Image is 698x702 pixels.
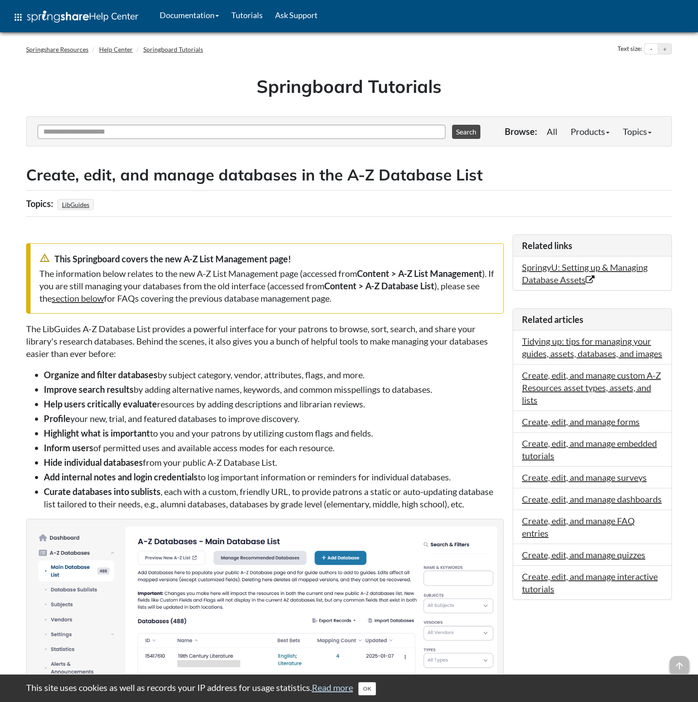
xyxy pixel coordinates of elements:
li: by subject category, vendor, attributes, flags, and more. [44,368,504,381]
div: This site uses cookies as well as records your IP address for usage statistics. [17,681,681,695]
h2: Create, edit, and manage databases in the A-Z Database List [26,164,672,186]
a: section below [52,293,104,303]
li: your new, trial, and featured databases to improve discovery. [44,412,504,425]
strong: Highlight what is important [44,428,150,438]
strong: Content > A-Z List Management [357,268,482,279]
strong: Add internal notes and login credentials [44,472,198,482]
img: Springshare [27,11,89,23]
a: Ask Support [269,4,324,26]
button: Decrease text size [644,44,658,54]
span: Help Center [89,10,138,22]
div: This Springboard covers the new A-Z List Management page! [39,253,495,265]
div: Text size: [616,43,644,55]
li: of permitted uses and available access modes for each resource. [44,441,504,454]
a: Springboard Tutorials [143,46,203,53]
strong: Help users critically evaluate [44,399,157,409]
strong: Content > A-Z Database List [324,280,434,291]
button: Search [452,125,480,139]
span: apps [13,12,23,23]
strong: Organize and filter databases [44,369,157,380]
a: Products [564,123,616,140]
a: SpringyU: Setting up & Managing Database Assets [522,262,648,285]
span: arrow_upward [670,656,689,675]
li: by adding alternative names, keywords, and common misspellings to databases. [44,383,504,395]
a: Create, edit, and manage surveys [522,472,647,483]
div: Topics: [26,195,55,212]
li: from your public A-Z Database List. [44,456,504,468]
strong: Inform users [44,442,93,453]
a: Help Center [99,46,133,53]
a: apps Help Center [7,4,145,31]
a: arrow_upward [670,657,689,667]
a: Read more [312,682,353,693]
a: Create, edit, and manage quizzes [522,549,645,560]
strong: Improve search results [44,384,134,395]
a: Create, edit, and manage custom A-Z Resources asset types, assets, and lists [522,370,661,405]
p: Browse: [505,125,537,138]
span: Related links [522,240,572,251]
a: Tutorials [225,4,269,26]
a: Create, edit, and manage embedded tutorials [522,438,657,461]
a: Create, edit, and manage dashboards [522,494,662,504]
a: Create, edit, and manage FAQ entries [522,515,635,538]
a: Tidying up: tips for managing your guides, assets, databases, and images [522,336,662,359]
div: The information below relates to the new A-Z List Management page (accessed from ). If you are st... [39,267,495,304]
span: warning_amber [39,253,50,263]
button: Increase text size [658,44,671,54]
a: LibGuides [61,198,91,211]
strong: Hide individual databases [44,457,143,468]
strong: Curate databases into sublists [44,486,161,497]
a: Create, edit, and manage interactive tutorials [522,571,658,594]
strong: Profile [44,413,70,424]
a: Springshare Resources [26,46,88,53]
a: Create, edit, and manage forms [522,416,640,427]
a: Topics [616,123,658,140]
li: resources by adding descriptions and librarian reviews. [44,398,504,410]
li: to you and your patrons by utilizing custom flags and fields. [44,427,504,439]
li: to log important information or reminders for individual databases. [44,471,504,483]
p: The LibGuides A-Z Database List provides a powerful interface for your patrons to browse, sort, s... [26,322,504,360]
button: Close [358,682,376,695]
h1: Springboard Tutorials [33,74,665,99]
li: , each with a custom, friendly URL, to provide patrons a static or auto-updating database list ta... [44,485,504,510]
a: Documentation [153,4,225,26]
span: Related articles [522,314,583,325]
a: All [540,123,564,140]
